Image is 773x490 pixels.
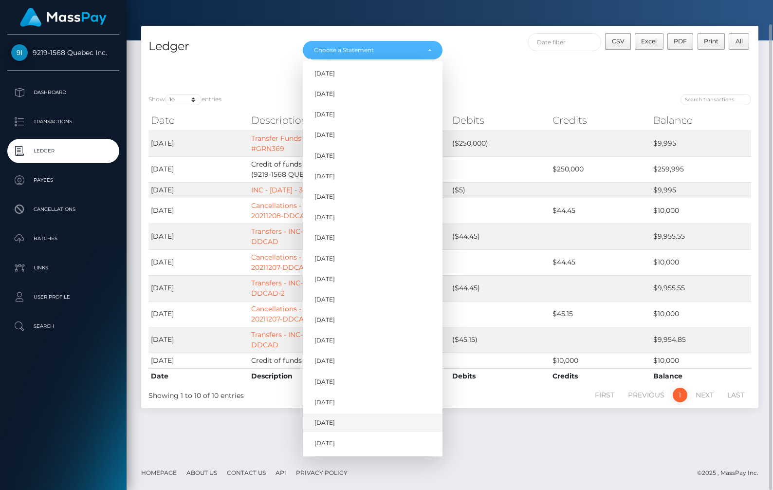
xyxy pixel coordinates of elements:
[251,279,334,298] a: Transfers - INC-20211207-DDCAD-2
[450,327,550,353] td: ($45.15)
[148,38,288,55] h4: Ledger
[249,368,349,384] th: Description
[674,38,687,45] span: PDF
[7,80,119,105] a: Dashboard
[251,201,318,220] a: Cancellations - INC-20211208-DDCAD
[314,336,335,345] span: [DATE]
[314,46,420,54] div: Choose a Statement
[450,131,550,156] td: ($250,000)
[148,224,249,249] td: [DATE]
[314,172,335,181] span: [DATE]
[141,61,552,71] div: Split Transaction Fees
[314,254,335,263] span: [DATE]
[165,94,202,105] select: Showentries
[605,33,631,50] button: CSV
[550,368,650,384] th: Credits
[314,131,335,140] span: [DATE]
[314,234,335,243] span: [DATE]
[314,377,335,386] span: [DATE]
[148,301,249,327] td: [DATE]
[20,8,107,27] img: MassPay Logo
[314,192,335,201] span: [DATE]
[11,261,115,275] p: Links
[314,418,335,427] span: [DATE]
[550,353,650,368] td: $10,000
[7,197,119,222] a: Cancellations
[450,275,550,301] td: ($44.45)
[550,111,650,130] th: Credits
[697,468,766,478] div: © 2025 , MassPay Inc.
[7,110,119,134] a: Transactions
[7,139,119,163] a: Ledger
[450,182,550,198] td: ($5)
[314,151,335,160] span: [DATE]
[641,38,657,45] span: Excel
[249,353,349,368] td: Credit of funds
[651,156,751,182] td: $259,995
[314,357,335,366] span: [DATE]
[314,90,335,98] span: [DATE]
[651,275,751,301] td: $9,955.55
[7,285,119,309] a: User Profile
[450,368,550,384] th: Debits
[651,111,751,130] th: Balance
[11,202,115,217] p: Cancellations
[651,249,751,275] td: $10,000
[11,144,115,158] p: Ledger
[303,41,442,59] button: Choose a Statement
[148,198,249,224] td: [DATE]
[148,182,249,198] td: [DATE]
[314,295,335,304] span: [DATE]
[550,156,650,182] td: $250,000
[651,353,751,368] td: $10,000
[7,314,119,339] a: Search
[11,231,115,246] p: Batches
[11,85,115,100] p: Dashboard
[314,439,335,448] span: [DATE]
[314,110,335,119] span: [DATE]
[673,388,687,402] a: 1
[251,304,318,323] a: Cancellations - INC-20211207-DDCAD
[148,387,391,401] div: Showing 1 to 10 of 10 entries
[249,111,349,130] th: Description
[11,114,115,129] p: Transactions
[651,182,751,198] td: $9,995
[612,38,625,45] span: CSV
[550,301,650,327] td: $45.15
[148,368,249,384] th: Date
[681,94,751,105] input: Search transactions
[251,134,319,153] a: Transfer Funds - Ref #GRN369
[11,173,115,188] p: Payees
[148,94,221,105] label: Show entries
[223,465,270,480] a: Contact Us
[314,213,335,222] span: [DATE]
[251,227,335,246] a: Transfers - INC-20211208-DDCAD
[148,249,249,275] td: [DATE]
[550,198,650,224] td: $44.45
[11,290,115,304] p: User Profile
[314,69,335,78] span: [DATE]
[7,256,119,280] a: Links
[635,33,663,50] button: Excel
[736,38,743,45] span: All
[11,44,28,61] img: 9219-1568 Quebec Inc.
[667,33,694,50] button: PDF
[148,156,249,182] td: [DATE]
[314,316,335,324] span: [DATE]
[251,253,318,272] a: Cancellations - INC-20211207-DDCAD-2
[651,301,751,327] td: $10,000
[314,398,335,407] span: [DATE]
[148,353,249,368] td: [DATE]
[698,33,725,50] button: Print
[651,224,751,249] td: $9,955.55
[450,111,550,130] th: Debits
[651,131,751,156] td: $9,995
[272,465,290,480] a: API
[314,275,335,283] span: [DATE]
[7,168,119,192] a: Payees
[704,38,718,45] span: Print
[251,330,334,349] a: Transfers - INC-20211207-DDCAD
[450,224,550,249] td: ($44.45)
[651,198,751,224] td: $10,000
[292,465,351,480] a: Privacy Policy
